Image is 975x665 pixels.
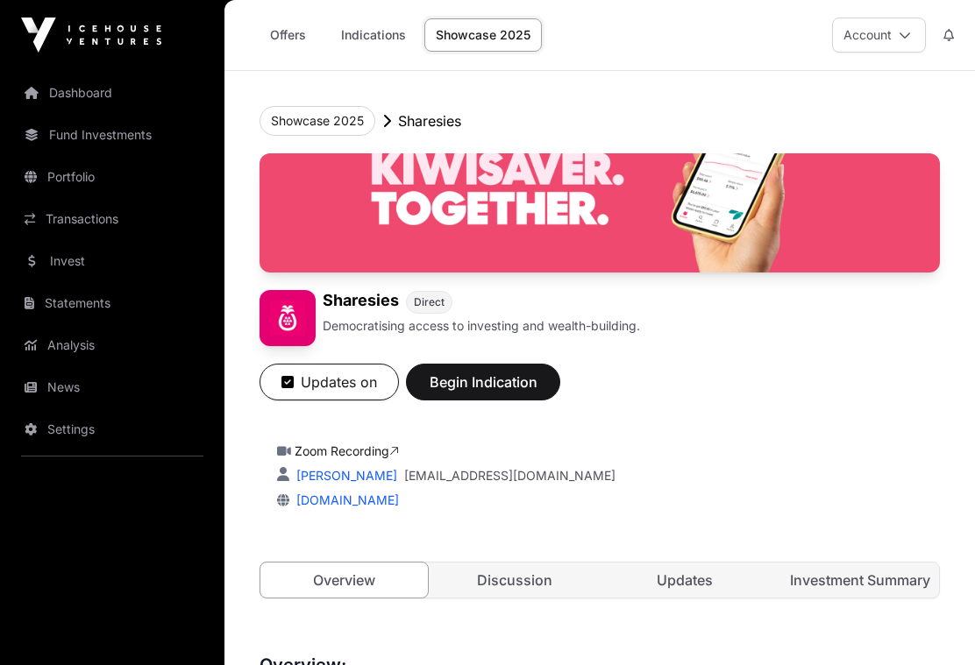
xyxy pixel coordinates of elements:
button: Showcase 2025 [260,106,375,136]
a: Dashboard [14,74,210,112]
a: Overview [260,562,429,598]
a: Transactions [14,200,210,238]
a: [EMAIL_ADDRESS][DOMAIN_NAME] [404,467,616,485]
a: Portfolio [14,158,210,196]
a: Fund Investments [14,116,210,154]
p: Sharesies [398,110,461,131]
a: Begin Indication [406,381,560,399]
h1: Sharesies [323,290,399,314]
a: Zoom Recording [295,443,399,458]
a: [PERSON_NAME] [293,468,397,483]
a: Investment Summary [772,562,940,598]
a: Statements [14,284,210,322]
a: [DOMAIN_NAME] [289,492,399,507]
button: Begin Indication [406,364,560,400]
span: Begin Indication [428,371,538,393]
button: Account [832,18,926,53]
a: Indications [330,18,417,52]
img: Sharesies [260,290,316,346]
img: Sharesies [260,153,940,272]
a: Updates [601,562,769,598]
a: Settings [14,410,210,449]
a: Showcase 2025 [424,18,542,52]
button: Updates on [260,364,399,400]
a: Discussion [431,562,599,598]
img: Icehouse Ventures Logo [21,18,161,53]
a: Analysis [14,326,210,364]
nav: Tabs [260,562,939,598]
span: Direct [414,295,445,309]
a: Invest [14,242,210,280]
a: News [14,368,210,407]
p: Democratising access to investing and wealth-building. [323,317,640,335]
a: Offers [253,18,323,52]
